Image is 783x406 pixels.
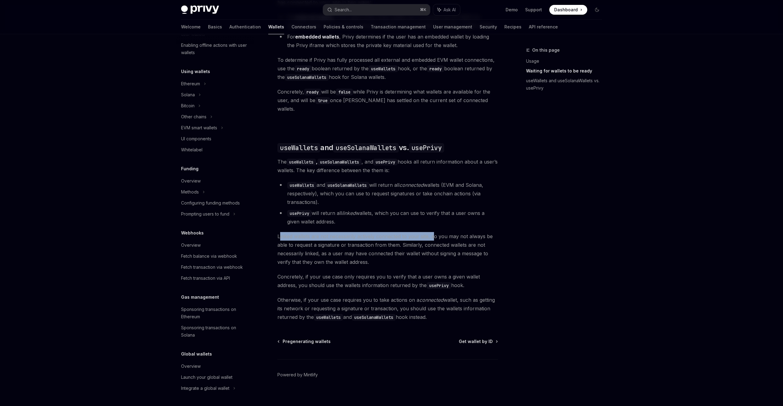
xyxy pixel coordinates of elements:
[277,232,498,266] span: Linked wallets are not necessarily actively connected to your site, so you may not always be able...
[277,143,320,153] code: useWallets
[176,262,254,273] a: Fetch transaction via webhook
[325,182,369,189] code: useSolanaWallets
[277,157,498,175] span: The , and hooks all return information about a user’s wallets. The key difference between the the...
[525,7,542,13] a: Support
[532,46,560,54] span: On this page
[433,20,472,34] a: User management
[336,89,353,95] code: false
[342,210,356,216] em: linked
[323,4,430,15] button: Search...⌘K
[324,20,363,34] a: Policies & controls
[181,275,230,282] div: Fetch transaction via API
[554,7,578,13] span: Dashboard
[208,20,222,34] a: Basics
[287,159,316,165] code: useWallets
[176,372,254,383] a: Launch your global wallet
[317,159,362,165] code: useSolanaWallets
[176,361,254,372] a: Overview
[278,338,331,345] a: Pregenerating wallets
[181,135,211,142] div: UI components
[333,143,399,153] code: useSolanaWallets
[181,6,219,14] img: dark logo
[277,209,498,226] li: will return all wallets, which you can use to verify that a user owns a given wallet address.
[433,4,460,15] button: Ask AI
[592,5,602,15] button: Toggle dark mode
[335,6,352,13] div: Search...
[459,338,497,345] a: Get wallet by ID
[371,20,426,34] a: Transaction management
[181,242,201,249] div: Overview
[420,7,426,12] span: ⌘ K
[369,65,398,72] code: useWallets
[176,197,254,209] a: Configuring funding methods
[373,159,398,165] code: usePrivy
[181,80,200,87] div: Ethereum
[176,304,254,322] a: Sponsoring transactions on Ethereum
[181,264,243,271] div: Fetch transaction via webhook
[277,296,498,321] span: Otherwise, if your use case requires you to take actions on a wallet, such as getting its network...
[526,76,607,93] a: useWallets and useSolanaWallets vs. usePrivy
[277,143,444,153] span: and vs.
[504,20,521,34] a: Recipes
[277,181,498,206] li: and will return all wallets (EVM and Solana, respectively), which you can use to request signatur...
[352,314,396,321] code: useSolanaWallets
[181,374,232,381] div: Launch your global wallet
[283,338,331,345] span: Pregenerating wallets
[181,188,199,196] div: Methods
[181,253,237,260] div: Fetch balance via webhook
[181,68,210,75] h5: Using wallets
[181,102,195,109] div: Bitcoin
[181,199,240,207] div: Configuring funding methods
[427,282,451,289] code: usePrivy
[181,363,201,370] div: Overview
[181,124,217,131] div: EVM smart wallets
[181,324,251,339] div: Sponsoring transactions on Solana
[277,87,498,113] span: Concretely, will be while Privy is determining what wallets are available for the user, and will ...
[459,338,493,345] span: Get wallet by ID
[277,372,318,378] a: Powered by Mintlify
[295,65,312,72] code: ready
[549,5,587,15] a: Dashboard
[399,182,424,188] em: connected
[181,350,212,358] h5: Global wallets
[181,91,195,98] div: Solana
[291,20,316,34] a: Connectors
[529,20,558,34] a: API reference
[526,56,607,66] a: Usage
[176,133,254,144] a: UI components
[181,385,229,392] div: Integrate a global wallet
[409,143,444,153] code: usePrivy
[427,65,444,72] code: ready
[277,272,498,290] span: Concretely, if your use case only requires you to verify that a user owns a given wallet address,...
[181,165,199,172] h5: Funding
[181,306,251,320] div: Sponsoring transactions on Ethereum
[176,251,254,262] a: Fetch balance via webhook
[229,20,261,34] a: Authentication
[287,159,362,165] strong: ,
[314,314,343,321] code: useWallets
[268,20,284,34] a: Wallets
[176,240,254,251] a: Overview
[176,322,254,341] a: Sponsoring transactions on Solana
[181,210,229,218] div: Prompting users to fund
[285,74,329,81] code: useSolanaWallets
[181,20,201,34] a: Welcome
[419,297,443,303] em: connected
[287,182,317,189] code: useWallets
[181,177,201,185] div: Overview
[176,175,254,186] a: Overview
[443,7,456,13] span: Ask AI
[526,66,607,76] a: Waiting for wallets to be ready
[181,113,206,120] div: Other chains
[480,20,497,34] a: Security
[277,32,498,50] li: For , Privy determines if the user has an embedded wallet by loading the Privy iframe which store...
[304,89,321,95] code: ready
[506,7,518,13] a: Demo
[176,144,254,155] a: Whitelabel
[277,56,498,81] span: To determine if Privy has fully processed all external and embedded EVM wallet connections, use t...
[181,293,219,301] h5: Gas management
[181,42,251,56] div: Enabling offline actions with user wallets
[176,40,254,58] a: Enabling offline actions with user wallets
[181,146,202,153] div: Whitelabel
[287,210,312,217] code: usePrivy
